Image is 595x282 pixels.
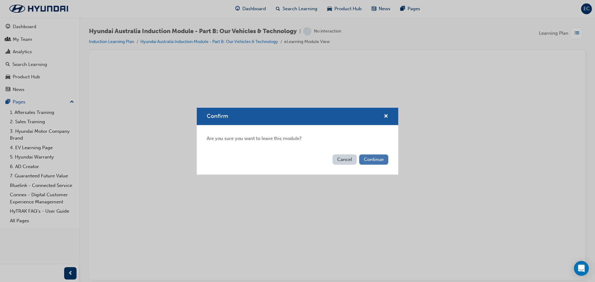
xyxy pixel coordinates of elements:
[384,113,388,120] button: cross-icon
[197,108,398,175] div: Confirm
[574,261,589,276] div: Open Intercom Messenger
[359,154,388,165] button: Continue
[333,154,357,165] button: Cancel
[384,114,388,119] span: cross-icon
[197,125,398,152] div: Are you sure you want to leave this module?
[207,113,228,119] span: Confirm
